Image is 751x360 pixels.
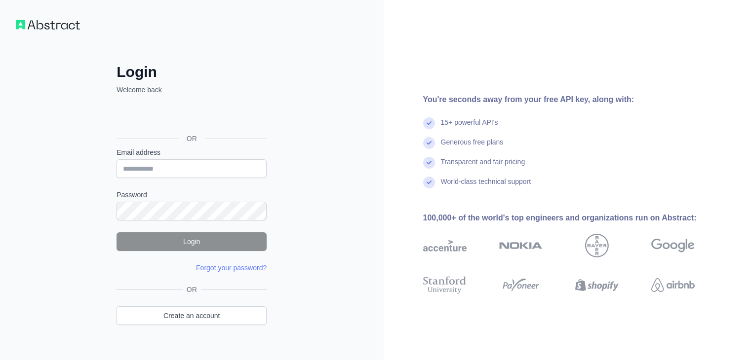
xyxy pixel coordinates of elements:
[117,190,267,200] label: Password
[441,157,525,177] div: Transparent and fair pricing
[117,63,267,81] h2: Login
[117,232,267,251] button: Login
[112,106,270,127] iframe: Sign in with Google Button
[651,234,695,257] img: google
[441,117,498,137] div: 15+ powerful API's
[423,157,435,169] img: check mark
[196,264,267,272] a: Forgot your password?
[423,177,435,188] img: check mark
[423,117,435,129] img: check mark
[183,285,201,294] span: OR
[441,137,504,157] div: Generous free plans
[423,274,467,296] img: stanford university
[117,306,267,325] a: Create an account
[499,234,543,257] img: nokia
[423,137,435,149] img: check mark
[585,234,609,257] img: bayer
[499,274,543,296] img: payoneer
[423,94,726,106] div: You're seconds away from your free API key, along with:
[423,234,467,257] img: accenture
[16,20,80,30] img: Workflow
[423,212,726,224] div: 100,000+ of the world's top engineers and organizations run on Abstract:
[575,274,619,296] img: shopify
[651,274,695,296] img: airbnb
[179,134,205,144] span: OR
[117,147,267,157] label: Email address
[441,177,531,196] div: World-class technical support
[117,85,267,95] p: Welcome back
